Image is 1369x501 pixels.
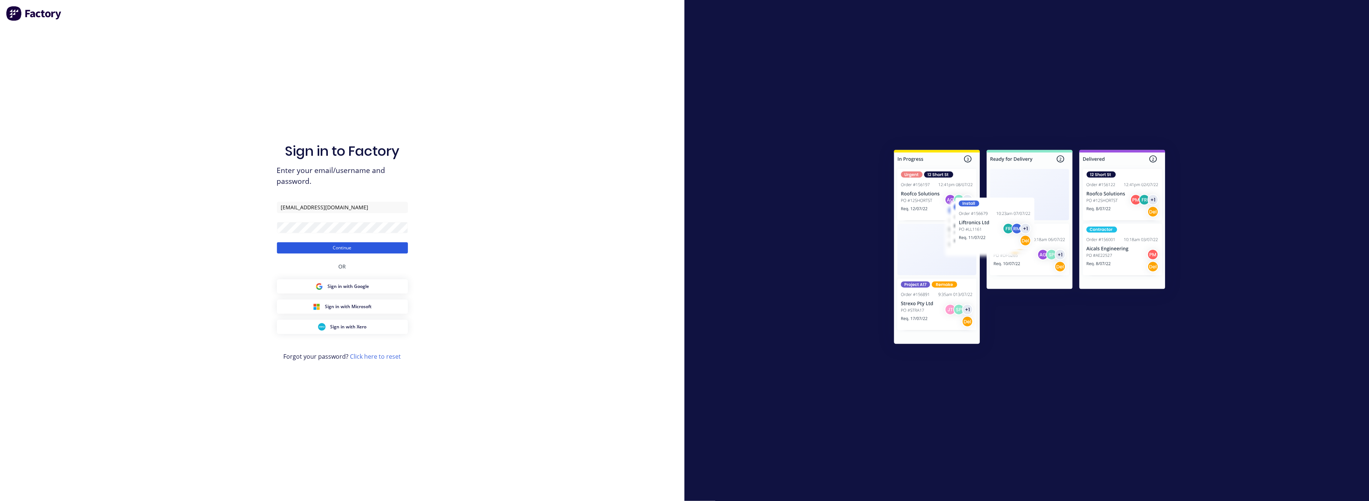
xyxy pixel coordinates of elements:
span: Sign in with Microsoft [325,303,372,310]
img: Google Sign in [315,283,323,290]
span: Forgot your password? [284,352,401,361]
button: Xero Sign inSign in with Xero [277,320,408,334]
button: Microsoft Sign inSign in with Microsoft [277,300,408,314]
img: Xero Sign in [318,323,326,331]
span: Enter your email/username and password. [277,165,408,187]
input: Email/Username [277,202,408,213]
div: OR [339,253,346,279]
span: Sign in with Google [327,283,369,290]
img: Sign in [878,135,1182,362]
img: Factory [6,6,62,21]
button: Google Sign inSign in with Google [277,279,408,294]
span: Sign in with Xero [330,324,366,330]
img: Microsoft Sign in [313,303,320,310]
button: Continue [277,242,408,253]
a: Click here to reset [350,352,401,361]
h1: Sign in to Factory [285,143,400,159]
